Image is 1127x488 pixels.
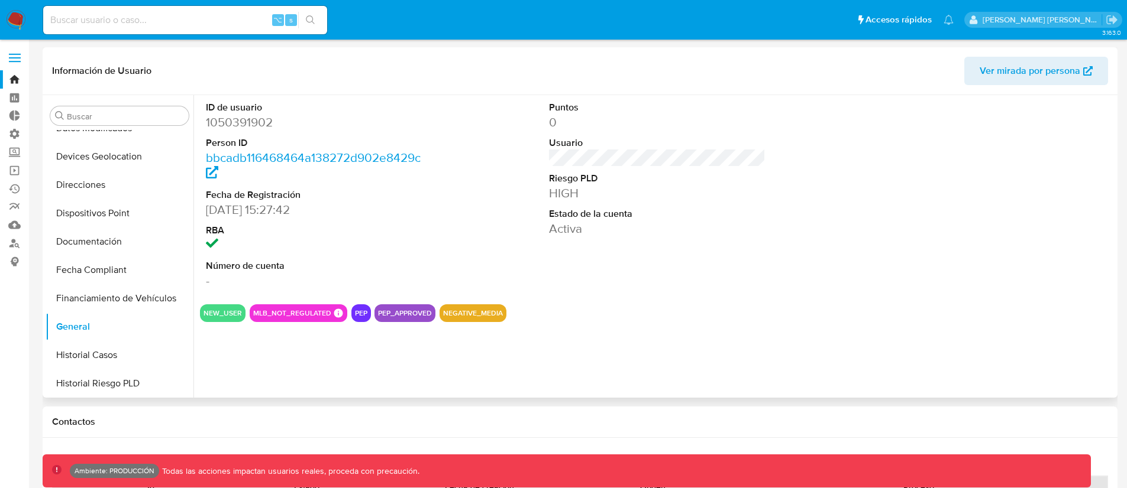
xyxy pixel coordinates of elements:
dt: Estado de la cuenta [549,207,766,220]
button: Ver mirada por persona [964,57,1108,85]
button: Direcciones [46,171,193,199]
dd: [DATE] 15:27:42 [206,201,423,218]
button: Documentación [46,227,193,256]
p: Ambiente: PRODUCCIÓN [75,469,154,473]
dd: 0 [549,114,766,131]
dt: Puntos [549,101,766,114]
dd: Activa [549,220,766,237]
button: Historial Riesgo PLD [46,369,193,398]
span: Ver mirada por persona [980,57,1080,85]
p: victor.david@mercadolibre.com.co [983,14,1102,25]
dt: Fecha de Registración [206,188,423,201]
button: Buscar [55,111,64,121]
span: ⌥ [273,14,282,25]
p: Todas las acciones impactan usuarios reales, proceda con precaución. [159,466,419,477]
dt: RBA [206,224,423,237]
span: s [289,14,293,25]
dt: ID de usuario [206,101,423,114]
span: Accesos rápidos [866,14,932,26]
button: Devices Geolocation [46,142,193,171]
input: Buscar usuario o caso... [43,12,327,28]
dt: Riesgo PLD [549,172,766,185]
button: Historial Casos [46,341,193,369]
dd: - [206,272,423,289]
input: Buscar [67,111,184,122]
a: Salir [1106,14,1118,26]
dt: Person ID [206,136,423,149]
button: General [46,313,193,341]
a: Notificaciones [944,15,954,25]
dd: HIGH [549,185,766,201]
button: search-icon [298,12,322,28]
dd: 1050391902 [206,114,423,131]
dt: Número de cuenta [206,259,423,272]
dt: Usuario [549,136,766,149]
button: Financiamiento de Vehículos [46,284,193,313]
button: Dispositivos Point [46,199,193,227]
a: bbcadb116468464a138272d902e8429c [206,149,421,183]
h1: Información de Usuario [52,65,151,77]
button: Fecha Compliant [46,256,193,284]
h1: Contactos [52,416,1108,428]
